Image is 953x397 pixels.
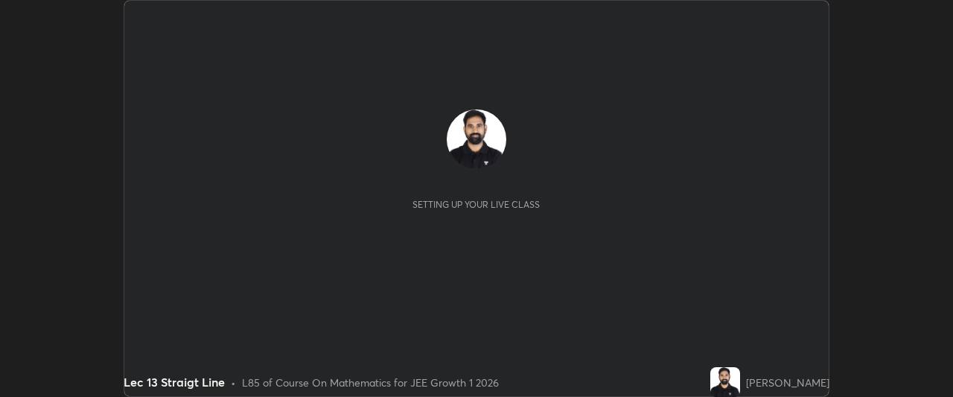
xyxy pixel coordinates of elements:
[412,199,540,210] div: Setting up your live class
[124,373,225,391] div: Lec 13 Straigt Line
[231,375,236,390] div: •
[746,375,829,390] div: [PERSON_NAME]
[447,109,506,169] img: 04b9fe4193d640e3920203b3c5aed7f4.jpg
[242,375,499,390] div: L85 of Course On Mathematics for JEE Growth 1 2026
[710,367,740,397] img: 04b9fe4193d640e3920203b3c5aed7f4.jpg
